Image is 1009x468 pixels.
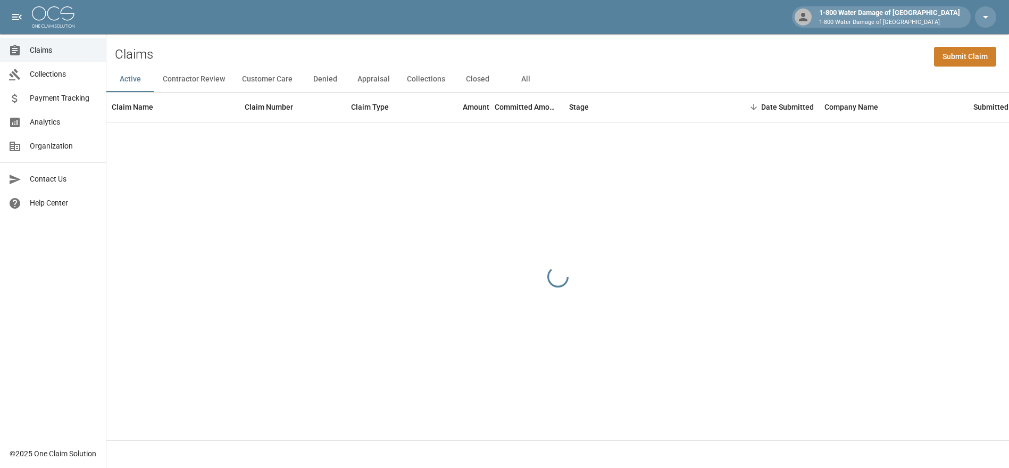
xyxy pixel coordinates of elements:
button: Customer Care [234,67,301,92]
span: Analytics [30,117,97,128]
span: Contact Us [30,174,97,185]
span: Claims [30,45,97,56]
div: © 2025 One Claim Solution [10,448,96,459]
div: Company Name [824,92,878,122]
button: Contractor Review [154,67,234,92]
div: Stage [569,92,589,122]
div: Committed Amount [495,92,564,122]
span: Help Center [30,198,97,209]
button: Collections [398,67,454,92]
p: 1-800 Water Damage of [GEOGRAPHIC_DATA] [819,18,960,27]
button: Appraisal [349,67,398,92]
h2: Claims [115,47,153,62]
button: All [502,67,549,92]
span: Organization [30,141,97,152]
button: Active [106,67,154,92]
div: Claim Type [351,92,389,122]
button: Denied [301,67,349,92]
div: 1-800 Water Damage of [GEOGRAPHIC_DATA] [815,7,964,27]
div: Claim Name [112,92,153,122]
div: Date Submitted [761,92,814,122]
span: Collections [30,69,97,80]
a: Submit Claim [934,47,996,67]
div: Stage [564,92,723,122]
div: Claim Number [245,92,293,122]
img: ocs-logo-white-transparent.png [32,6,74,28]
button: Sort [746,100,761,114]
div: Amount [426,92,495,122]
div: Claim Type [346,92,426,122]
div: Committed Amount [495,92,558,122]
div: Claim Number [239,92,346,122]
div: dynamic tabs [106,67,1009,92]
span: Payment Tracking [30,93,97,104]
button: Closed [454,67,502,92]
div: Date Submitted [723,92,819,122]
button: open drawer [6,6,28,28]
div: Claim Name [106,92,239,122]
div: Company Name [819,92,968,122]
div: Amount [463,92,489,122]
